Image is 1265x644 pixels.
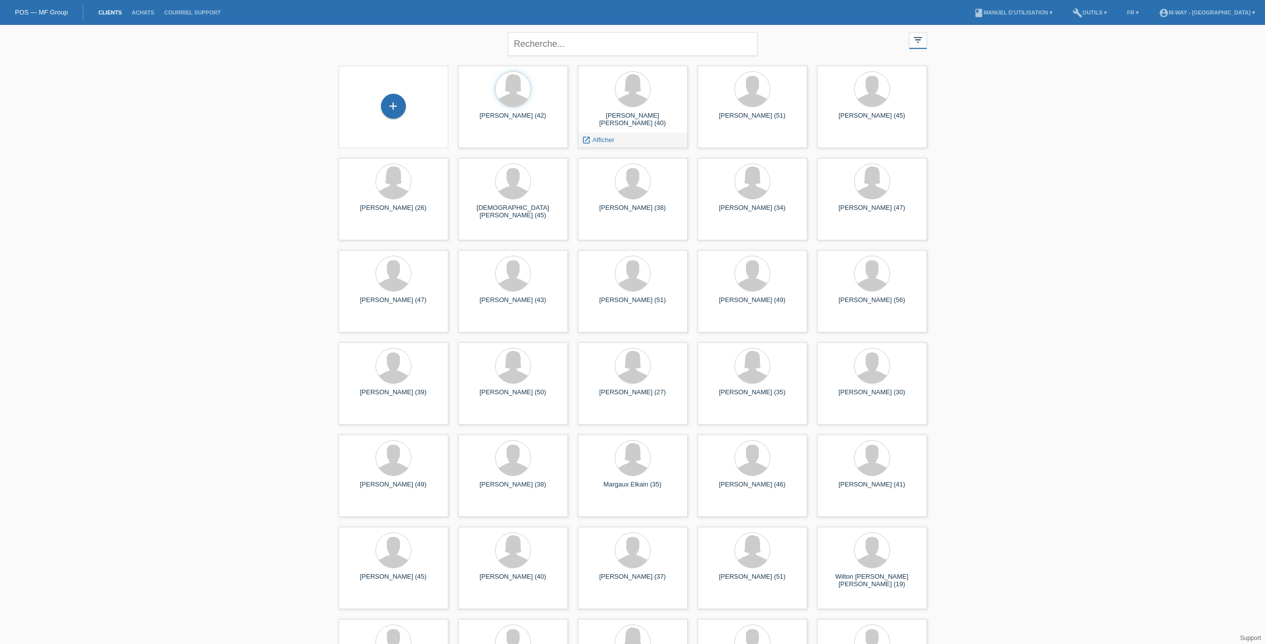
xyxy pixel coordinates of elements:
div: [PERSON_NAME] (51) [586,296,680,312]
div: [PERSON_NAME] (27) [586,388,680,404]
div: Margaux Elkain (35) [586,481,680,496]
i: filter_list [912,34,923,45]
div: [PERSON_NAME] (26) [347,204,440,220]
div: [PERSON_NAME] (45) [347,573,440,589]
div: Enregistrer le client [381,98,405,115]
div: [PERSON_NAME] (38) [466,481,560,496]
div: [PERSON_NAME] (45) [825,112,919,128]
i: build [1073,8,1083,18]
span: Afficher [592,136,614,144]
div: [PERSON_NAME] (47) [347,296,440,312]
div: [PERSON_NAME] [PERSON_NAME] (40) [586,112,680,128]
a: Clients [93,9,127,15]
div: [PERSON_NAME] (51) [706,112,799,128]
a: Courriel Support [159,9,225,15]
div: [PERSON_NAME] (42) [466,112,560,128]
div: [PERSON_NAME] (56) [825,296,919,312]
a: Achats [127,9,159,15]
div: [PERSON_NAME] (49) [706,296,799,312]
div: [PERSON_NAME] (39) [347,388,440,404]
div: [PERSON_NAME] (47) [825,204,919,220]
div: [PERSON_NAME] (41) [825,481,919,496]
i: launch [582,136,591,145]
a: bookManuel d’utilisation ▾ [969,9,1058,15]
div: [PERSON_NAME] (49) [347,481,440,496]
a: buildOutils ▾ [1068,9,1112,15]
div: [PERSON_NAME] (37) [586,573,680,589]
div: [DEMOGRAPHIC_DATA][PERSON_NAME] (45) [466,204,560,220]
div: Wilton [PERSON_NAME] [PERSON_NAME] (19) [825,573,919,589]
a: POS — MF Group [15,8,68,16]
input: Recherche... [508,32,757,56]
i: account_circle [1159,8,1169,18]
a: launch Afficher [582,136,614,144]
div: [PERSON_NAME] (50) [466,388,560,404]
div: [PERSON_NAME] (43) [466,296,560,312]
div: [PERSON_NAME] (40) [466,573,560,589]
i: book [974,8,984,18]
a: Support [1240,635,1261,642]
div: [PERSON_NAME] (35) [706,388,799,404]
div: [PERSON_NAME] (30) [825,388,919,404]
div: [PERSON_NAME] (38) [586,204,680,220]
a: account_circlem-way - [GEOGRAPHIC_DATA] ▾ [1154,9,1260,15]
div: [PERSON_NAME] (34) [706,204,799,220]
div: [PERSON_NAME] (46) [706,481,799,496]
a: FR ▾ [1122,9,1144,15]
div: [PERSON_NAME] (51) [706,573,799,589]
